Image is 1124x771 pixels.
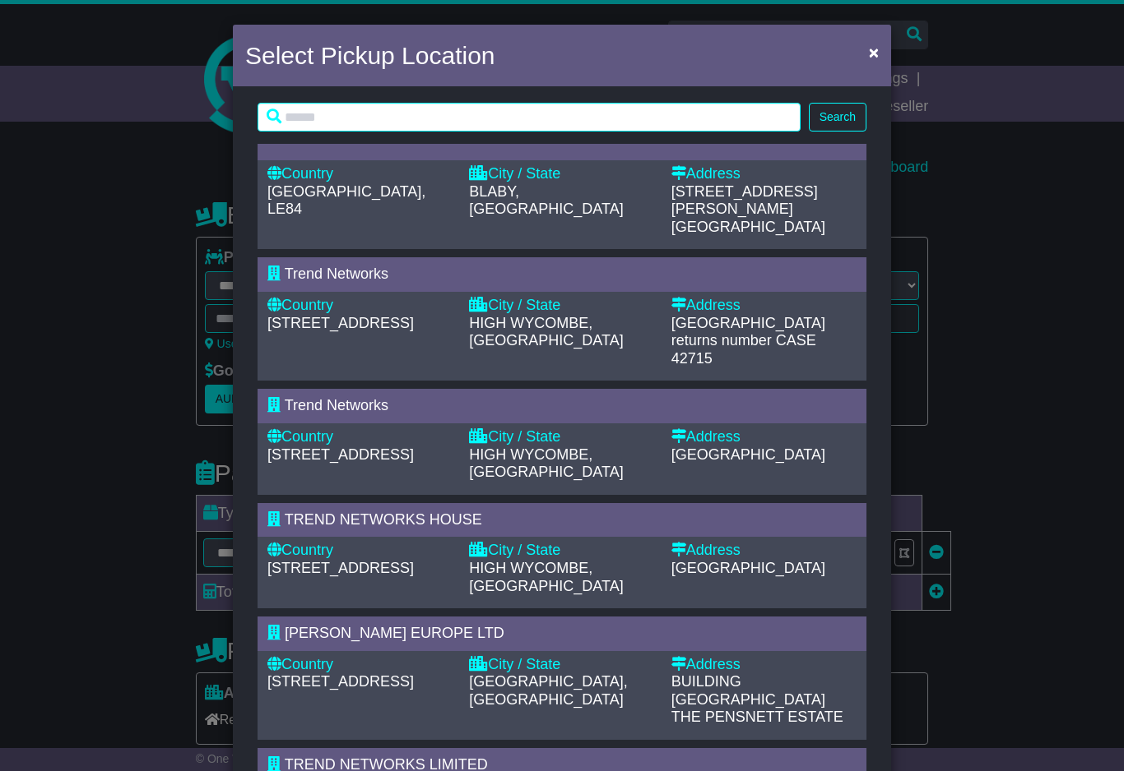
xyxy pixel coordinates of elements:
span: Trend Networks [285,265,388,282]
div: City / State [469,165,654,183]
div: Address [671,165,857,183]
div: City / State [469,428,654,446]
span: returns number CASE 42715 [671,332,816,367]
div: City / State [469,297,654,315]
div: Country [267,297,453,315]
span: BLABY, [GEOGRAPHIC_DATA] [469,183,623,218]
button: Close [861,35,887,69]
div: Address [671,428,857,446]
div: Country [267,428,453,446]
span: TREND NETWORKS HOUSE [285,511,482,528]
span: [PERSON_NAME] EUROPE LTD [285,625,504,641]
div: Address [671,542,857,560]
div: City / State [469,656,654,674]
span: [STREET_ADDRESS] [267,446,414,463]
span: Trend Networks [285,397,388,413]
span: [GEOGRAPHIC_DATA], LE84 [267,183,425,218]
span: × [869,43,879,62]
span: [GEOGRAPHIC_DATA] [671,315,825,331]
div: City / State [469,542,654,560]
span: [STREET_ADDRESS][PERSON_NAME] [671,183,818,218]
span: [GEOGRAPHIC_DATA] [671,560,825,576]
div: Address [671,297,857,315]
div: Country [267,656,453,674]
div: Country [267,542,453,560]
div: Country [267,165,453,183]
span: HIGH WYCOMBE, [GEOGRAPHIC_DATA] [469,560,623,594]
span: [GEOGRAPHIC_DATA], [GEOGRAPHIC_DATA] [469,673,627,708]
span: [GEOGRAPHIC_DATA] [671,219,825,235]
span: HIGH WYCOMBE, [GEOGRAPHIC_DATA] [469,446,623,481]
div: Address [671,656,857,674]
span: [STREET_ADDRESS] [267,560,414,576]
span: BUILDING [GEOGRAPHIC_DATA] THE PENSNETT ESTATE [671,673,843,725]
button: Search [809,103,866,132]
span: [STREET_ADDRESS] [267,315,414,331]
h4: Select Pickup Location [245,37,495,74]
span: [STREET_ADDRESS] [267,673,414,690]
span: [GEOGRAPHIC_DATA] [671,446,825,463]
span: HIGH WYCOMBE, [GEOGRAPHIC_DATA] [469,315,623,349]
